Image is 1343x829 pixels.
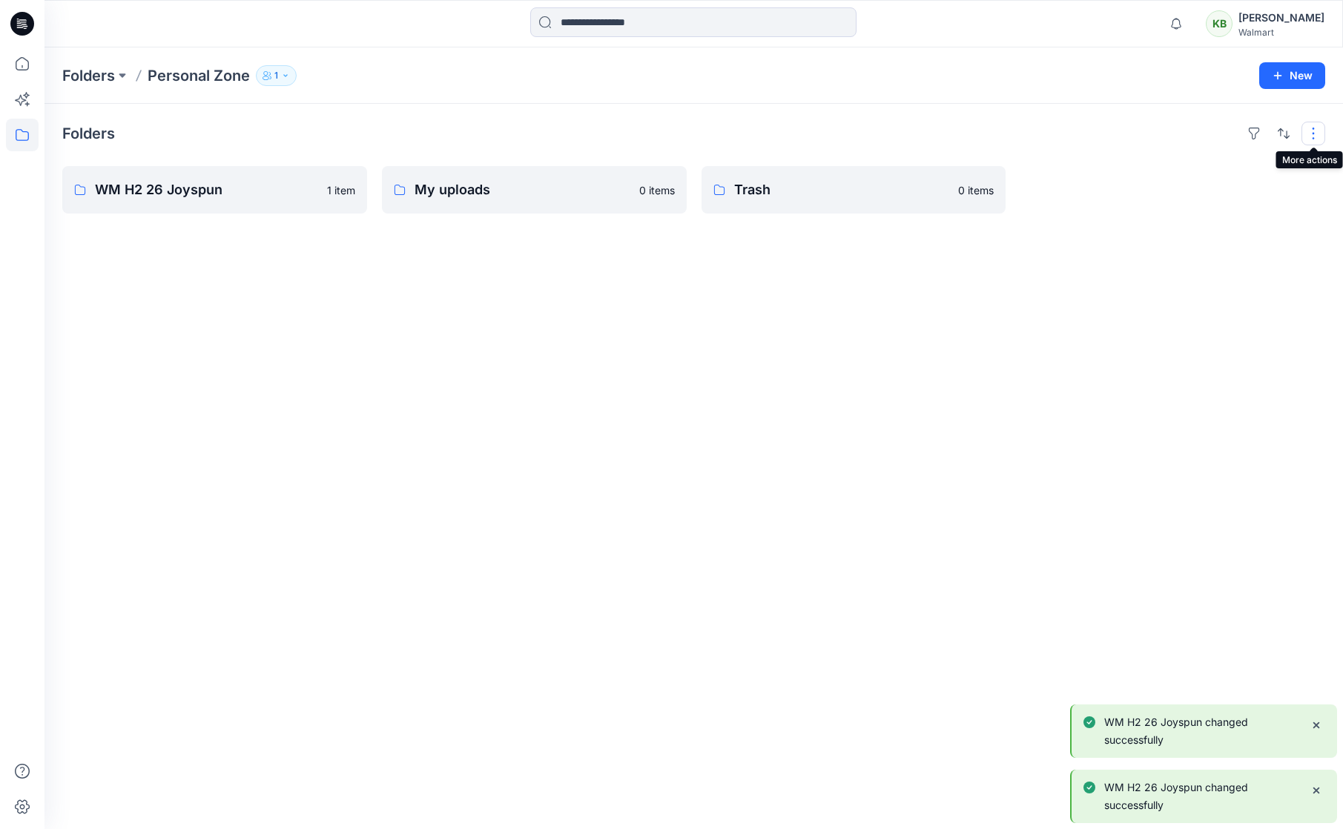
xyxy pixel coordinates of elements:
p: 0 items [958,182,994,198]
p: 1 item [327,182,355,198]
p: 0 items [639,182,675,198]
button: 1 [256,65,297,86]
a: Trash0 items [702,166,1006,214]
p: WM H2 26 Joyspun [95,179,318,200]
p: 1 [274,67,278,84]
h4: Folders [62,125,115,142]
div: [PERSON_NAME] [1238,9,1324,27]
p: WM H2 26 Joyspun changed successfully [1104,713,1299,749]
a: My uploads0 items [382,166,687,214]
div: KB [1206,10,1233,37]
div: Walmart [1238,27,1324,38]
p: Personal Zone [148,65,250,86]
p: My uploads [415,179,630,200]
p: Trash [734,179,950,200]
p: WM H2 26 Joyspun changed successfully [1104,779,1299,814]
a: Folders [62,65,115,86]
a: WM H2 26 Joyspun1 item [62,166,367,214]
button: New [1259,62,1325,89]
